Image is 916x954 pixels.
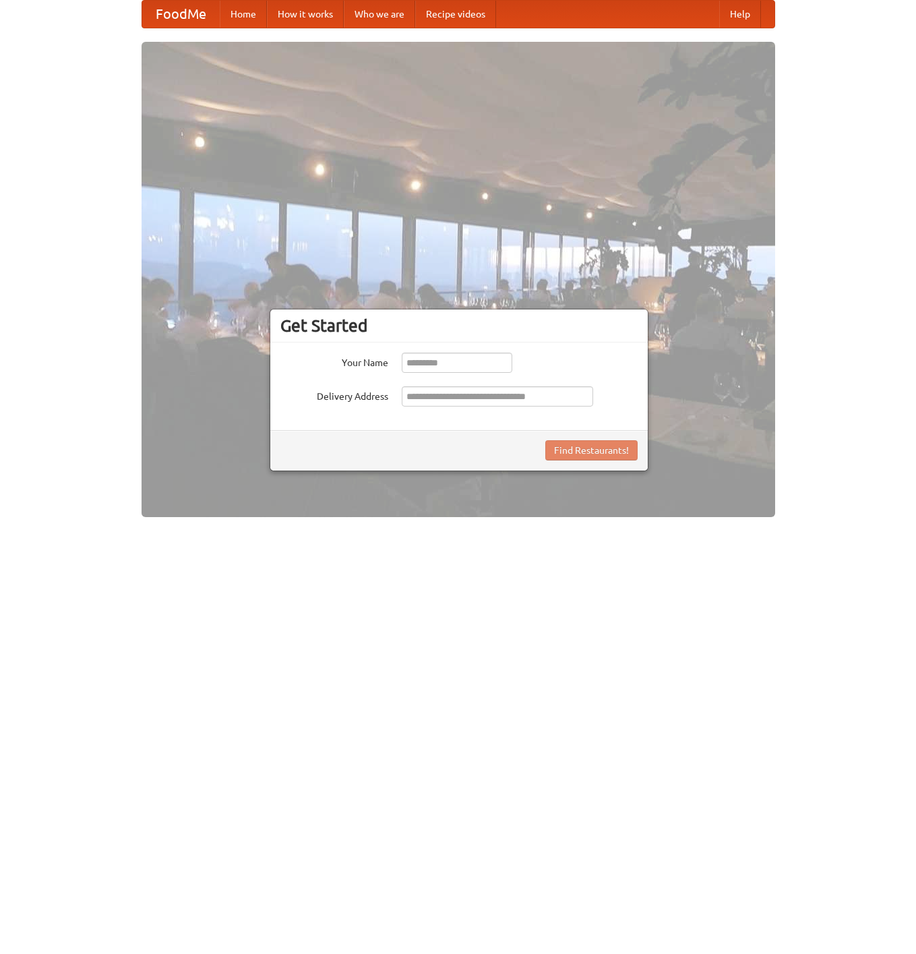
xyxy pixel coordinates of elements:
[344,1,415,28] a: Who we are
[545,440,638,460] button: Find Restaurants!
[267,1,344,28] a: How it works
[280,386,388,403] label: Delivery Address
[280,353,388,369] label: Your Name
[220,1,267,28] a: Home
[142,1,220,28] a: FoodMe
[415,1,496,28] a: Recipe videos
[719,1,761,28] a: Help
[280,316,638,336] h3: Get Started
